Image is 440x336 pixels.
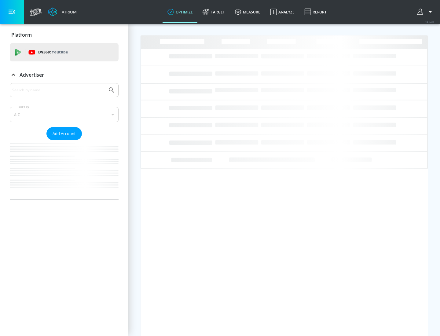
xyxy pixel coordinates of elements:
a: Report [299,1,332,23]
button: Add Account [46,127,82,140]
a: optimize [163,1,198,23]
p: Platform [11,31,32,38]
p: Advertiser [20,71,44,78]
a: Target [198,1,230,23]
span: Add Account [53,130,76,137]
p: Youtube [52,49,68,55]
div: Advertiser [10,83,119,199]
div: Platform [10,26,119,43]
div: Atrium [59,9,77,15]
label: Sort By [17,105,31,109]
nav: list of Advertiser [10,140,119,199]
div: DV360: Youtube [10,43,119,61]
div: Advertiser [10,66,119,83]
input: Search by name [12,86,105,94]
span: v 4.24.0 [425,20,434,24]
a: Analyze [265,1,299,23]
div: A-Z [10,107,119,122]
a: Atrium [48,7,77,16]
p: DV360: [38,49,68,56]
a: measure [230,1,265,23]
